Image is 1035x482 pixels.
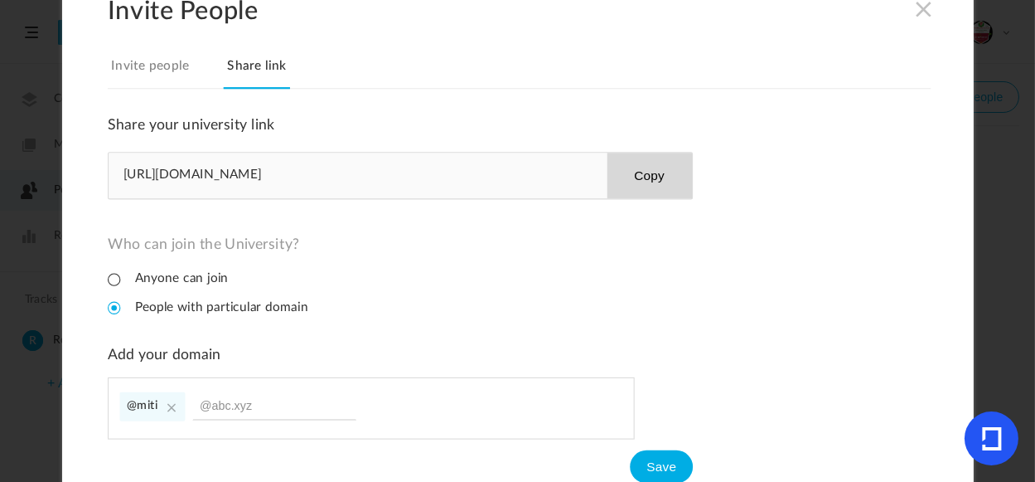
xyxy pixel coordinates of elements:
a: Share link [224,54,290,89]
li: People with particular domain [108,299,308,315]
span: [URL][DOMAIN_NAME] [123,167,261,183]
a: Invite people [108,54,192,89]
button: Copy [607,153,692,198]
input: @abc.xyz [192,392,356,420]
span: Share your university link [108,117,275,132]
h3: Who can join the University? [108,236,693,253]
li: Anyone can join [108,271,228,287]
span: Add your domain [108,347,220,362]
